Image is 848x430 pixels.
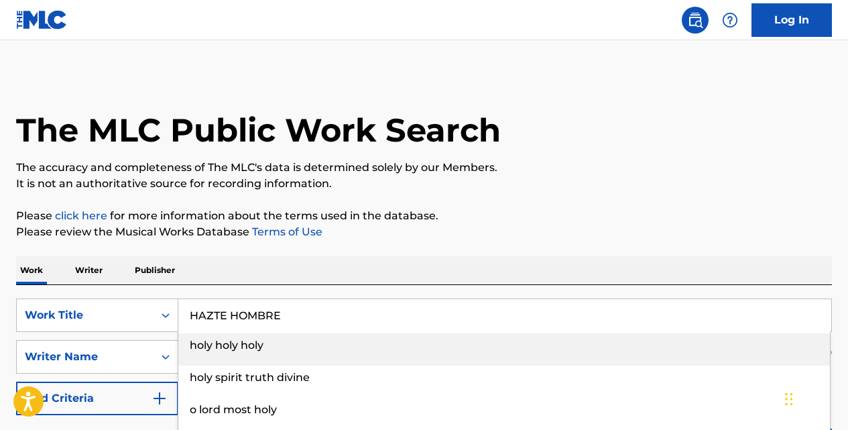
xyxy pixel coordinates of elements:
p: Work [16,256,47,284]
a: click here [55,209,107,222]
p: Please review the Musical Works Database [16,224,832,240]
img: help [722,12,738,28]
a: Terms of Use [249,225,322,238]
div: Help [717,7,743,34]
img: MLC Logo [16,10,68,30]
img: 9d2ae6d4665cec9f34b9.svg [152,390,168,407]
span: holy holy holy [190,339,263,352]
a: Public Search [682,7,709,34]
p: The accuracy and completeness of The MLC's data is determined solely by our Members. [16,160,832,176]
img: search [687,12,703,28]
p: Publisher [131,256,179,284]
span: o lord most holy [190,403,277,416]
span: holy spirit truth divine [190,371,310,384]
div: Drag [785,379,793,419]
p: Please for more information about the terms used in the database. [16,208,832,224]
div: Writer Name [25,349,145,365]
iframe: Chat Widget [781,366,848,430]
div: Work Title [25,307,145,323]
p: Writer [71,256,107,284]
button: Add Criteria [16,382,178,415]
h1: The MLC Public Work Search [16,110,501,150]
p: It is not an authoritative source for recording information. [16,176,832,192]
a: Log In [751,3,832,37]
